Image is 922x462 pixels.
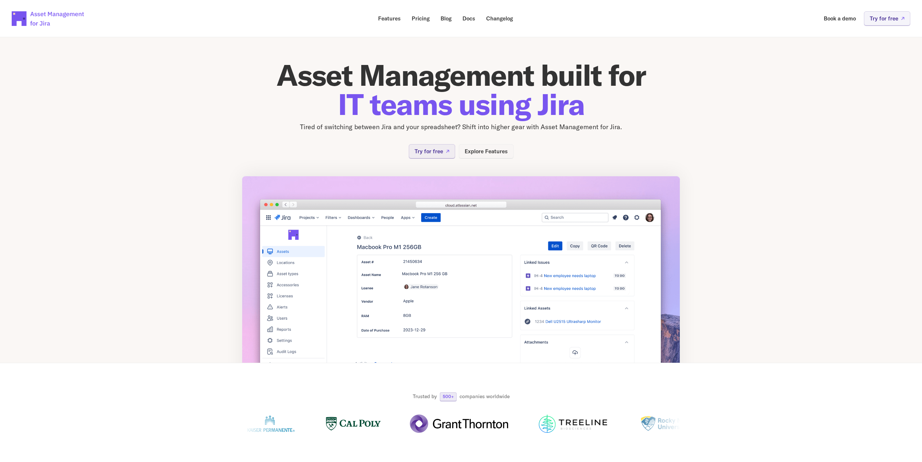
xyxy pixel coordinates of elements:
[481,11,518,26] a: Changelog
[457,11,480,26] a: Docs
[486,16,513,21] p: Changelog
[373,11,406,26] a: Features
[378,16,401,21] p: Features
[242,61,680,119] h1: Asset Management built for
[819,11,861,26] a: Book a demo
[245,415,296,433] img: Logo
[462,16,475,21] p: Docs
[870,16,898,21] p: Try for free
[242,176,680,399] img: App
[415,149,443,154] p: Try for free
[864,11,910,26] a: Try for free
[824,16,856,21] p: Book a demo
[407,11,435,26] a: Pricing
[413,393,437,400] p: Trusted by
[338,86,584,123] span: IT teams using Jira
[242,122,680,132] p: Tired of switching between Jira and your spreadsheet? Shift into higher gear with Asset Managemen...
[465,149,508,154] p: Explore Features
[325,415,380,433] img: Logo
[460,393,510,400] p: companies worldwide
[409,144,455,158] a: Try for free
[443,394,454,399] p: 500+
[412,16,430,21] p: Pricing
[435,11,457,26] a: Blog
[537,415,608,433] img: Logo
[441,16,452,21] p: Blog
[459,144,514,158] a: Explore Features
